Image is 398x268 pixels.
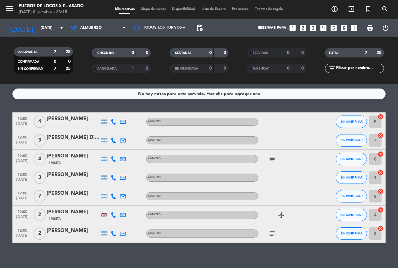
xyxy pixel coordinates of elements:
[19,3,84,9] div: Fuegos de Locos X El Asado
[34,227,46,240] span: 2
[66,50,72,54] strong: 25
[377,51,383,55] strong: 25
[336,190,367,202] button: SIN CONFIRMAR
[54,59,56,64] strong: 0
[224,66,227,70] strong: 0
[132,66,134,70] strong: 1
[224,51,227,55] strong: 0
[47,152,99,160] div: [PERSON_NAME]
[47,171,99,179] div: [PERSON_NAME]
[301,66,305,70] strong: 0
[198,7,229,11] span: Lista de Espera
[340,213,363,216] span: SIN CONFIRMAR
[299,24,307,32] i: looks_two
[340,194,363,198] span: SIN CONFIRMAR
[47,208,99,216] div: [PERSON_NAME]
[54,66,56,71] strong: 7
[146,66,150,70] strong: 6
[253,67,269,70] span: NO SHOW
[68,59,72,64] strong: 0
[377,132,384,139] i: cancel
[34,171,46,184] span: 3
[287,66,289,70] strong: 0
[148,157,161,160] span: ADENTRO
[34,209,46,221] span: 2
[301,51,305,55] strong: 0
[15,170,30,178] span: 12:00
[5,4,14,15] button: menu
[18,67,43,70] span: SIN CONFIRMAR
[377,207,384,213] i: cancel
[54,50,56,54] strong: 7
[34,153,46,165] span: 4
[364,5,372,13] i: turned_in_not
[278,211,285,219] i: airplanemode_active
[309,24,317,32] i: looks_3
[48,216,61,221] span: 1 Visita
[18,51,38,54] span: RESERVADAS
[15,152,30,159] span: 12:00
[340,232,363,235] span: SIN CONFIRMAR
[148,195,161,197] span: ADENTRO
[15,234,30,241] span: [DATE]
[252,7,286,11] span: Tarjetas de regalo
[34,190,46,202] span: 7
[146,51,150,55] strong: 0
[175,67,198,70] span: RE AGENDADA
[336,65,384,72] input: Filtrar por nombre...
[253,52,268,55] span: SERVIDAS
[34,134,46,147] span: 3
[229,7,252,11] span: Pre-acceso
[47,134,99,142] div: [PERSON_NAME] Di Corato
[15,226,30,234] span: 12:00
[148,176,161,179] span: ADENTRO
[48,161,61,166] span: 1 Visita
[377,114,384,120] i: cancel
[382,24,389,32] i: power_settings_new
[329,52,338,55] span: TOTAL
[80,26,102,30] span: Almuerzo
[5,4,14,13] i: menu
[340,120,363,123] span: SIN CONFIRMAR
[258,26,286,30] span: Reservas para
[15,196,30,203] span: [DATE]
[97,52,114,55] span: CHECK INS
[336,171,367,184] button: SIN CONFIRMAR
[350,24,358,32] i: add_box
[328,65,336,72] i: filter_list
[148,213,161,216] span: ADENTRO
[66,66,72,71] strong: 25
[47,189,99,198] div: [PERSON_NAME]
[15,208,30,215] span: 12:00
[340,24,348,32] i: looks_6
[15,133,30,140] span: 12:00
[138,7,169,11] span: Mapa de mesas
[169,7,198,11] span: Disponibilidad
[18,60,39,63] span: CONFIRMADA
[381,5,389,13] i: search
[148,120,161,123] span: ADENTRO
[340,139,363,142] span: SIN CONFIRMAR
[15,140,30,148] span: [DATE]
[209,51,212,55] strong: 0
[15,159,30,166] span: [DATE]
[15,115,30,122] span: 12:00
[15,189,30,196] span: 12:00
[331,5,338,13] i: add_circle_outline
[268,155,276,163] i: subject
[289,24,297,32] i: looks_one
[365,51,367,55] strong: 7
[47,115,99,123] div: [PERSON_NAME]
[377,188,384,194] i: cancel
[287,51,289,55] strong: 0
[15,122,30,129] span: [DATE]
[15,215,30,222] span: [DATE]
[34,116,46,128] span: 4
[366,24,374,32] span: print
[58,24,65,32] i: arrow_drop_down
[132,51,134,55] strong: 0
[196,24,203,32] span: pending_actions
[377,170,384,176] i: cancel
[377,151,384,157] i: cancel
[330,24,338,32] i: looks_5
